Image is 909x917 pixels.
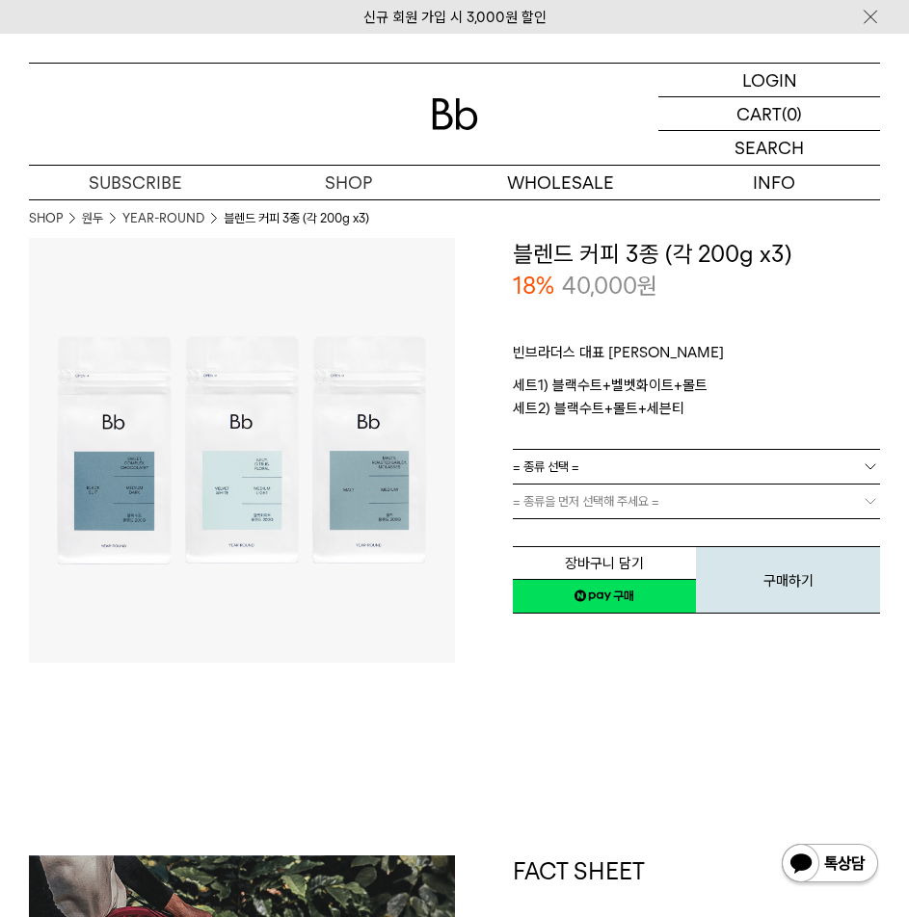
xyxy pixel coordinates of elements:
a: YEAR-ROUND [122,209,204,228]
img: 카카오톡 채널 1:1 채팅 버튼 [780,842,880,888]
p: 18% [513,270,554,302]
a: 신규 회원 가입 시 3,000원 할인 [363,9,547,26]
p: LOGIN [742,64,797,96]
span: 원 [637,272,657,300]
p: INFO [667,166,880,199]
span: = 종류 선택 = [513,450,579,484]
a: LOGIN [658,64,880,97]
h3: 블렌드 커피 3종 (각 200g x3) [513,238,881,271]
li: 블렌드 커피 3종 (각 200g x3) [224,209,369,228]
img: 블렌드 커피 3종 (각 200g x3) [29,238,455,664]
a: 새창 [513,579,697,614]
img: 로고 [432,98,478,130]
span: = 종류을 먼저 선택해 주세요 = [513,485,659,518]
a: CART (0) [658,97,880,131]
p: CART [736,97,782,130]
p: SEARCH [735,131,804,165]
a: SHOP [242,166,455,199]
a: SHOP [29,209,63,228]
a: SUBSCRIBE [29,166,242,199]
button: 장바구니 담기 [513,546,697,580]
a: 원두 [82,209,103,228]
p: WHOLESALE [455,166,668,199]
button: 구매하기 [696,546,880,614]
p: 세트1) 블랙수트+벨벳화이트+몰트 세트2) 블랙수트+몰트+세븐티 [513,374,881,420]
p: 빈브라더스 대표 [PERSON_NAME] [513,341,881,374]
p: (0) [782,97,802,130]
p: 40,000 [562,270,657,302]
